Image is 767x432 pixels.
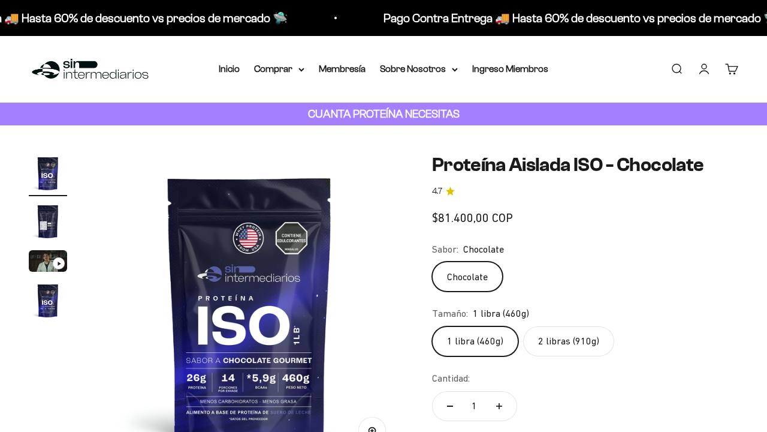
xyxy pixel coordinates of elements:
summary: Comprar [254,61,304,77]
button: Ir al artículo 1 [29,154,67,196]
summary: Sobre Nosotros [380,61,458,77]
strong: CUANTA PROTEÍNA NECESITAS [308,107,460,120]
button: Reducir cantidad [433,392,467,421]
img: Proteína Aislada ISO - Chocolate [29,202,67,241]
a: 4.74.7 de 5.0 estrellas [432,185,738,198]
legend: Tamaño: [432,306,468,322]
a: Inicio [219,64,240,74]
span: 1 libra (460g) [473,306,529,322]
a: Membresía [319,64,366,74]
span: 4.7 [432,185,442,198]
legend: Sabor: [432,242,458,257]
h1: Proteína Aislada ISO - Chocolate [432,154,738,175]
sale-price: $81.400,00 COP [432,208,513,227]
button: Ir al artículo 4 [29,281,67,323]
span: Chocolate [463,242,504,257]
label: Cantidad: [432,371,470,386]
img: Proteína Aislada ISO - Chocolate [29,154,67,193]
button: Ir al artículo 3 [29,250,67,275]
a: Ingreso Miembros [472,64,548,74]
button: Aumentar cantidad [482,392,517,421]
img: Proteína Aislada ISO - Chocolate [29,281,67,320]
button: Ir al artículo 2 [29,202,67,244]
